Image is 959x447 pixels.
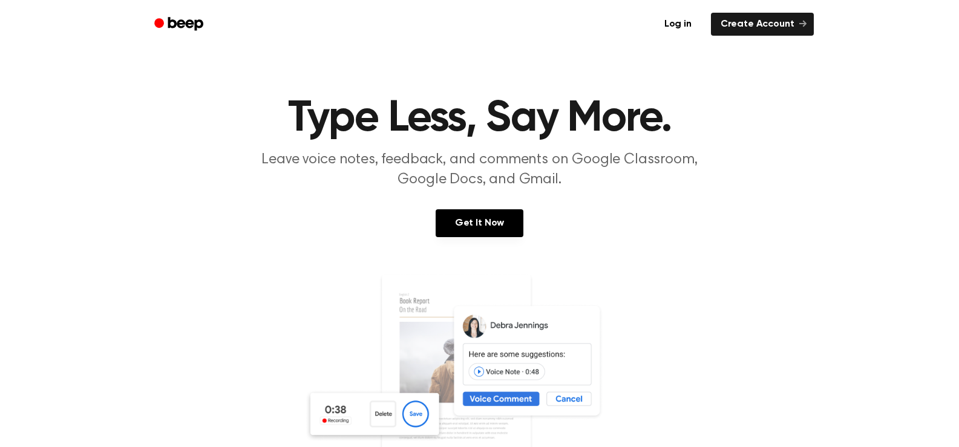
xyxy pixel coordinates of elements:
h1: Type Less, Say More. [170,97,790,140]
a: Create Account [711,13,814,36]
a: Log in [652,10,704,38]
a: Beep [146,13,214,36]
a: Get It Now [436,209,523,237]
p: Leave voice notes, feedback, and comments on Google Classroom, Google Docs, and Gmail. [247,150,712,190]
